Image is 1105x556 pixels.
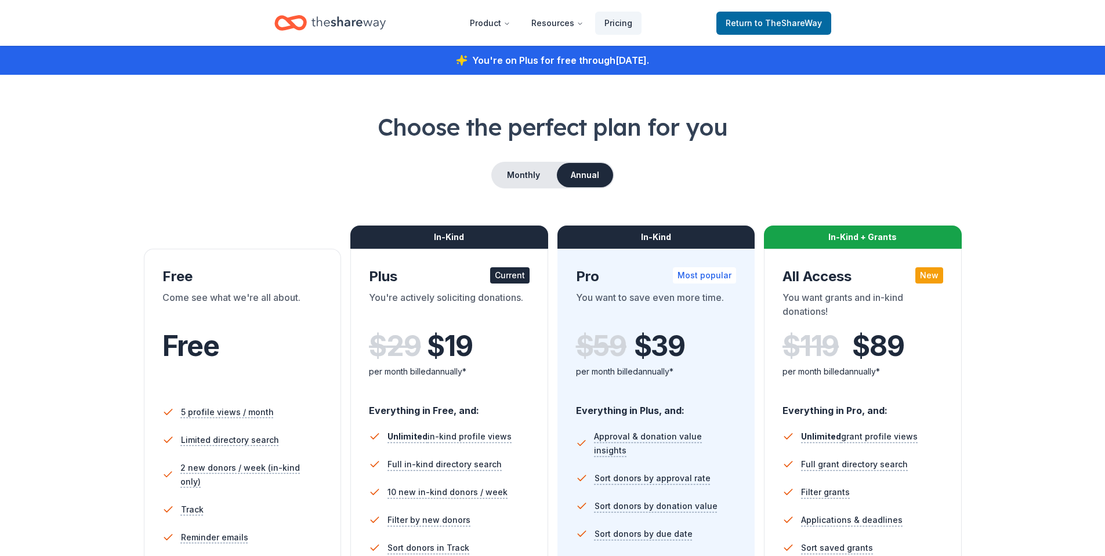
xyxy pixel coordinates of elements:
span: Free [162,329,219,363]
div: Pro [576,267,737,286]
h1: Choose the perfect plan for you [46,111,1059,143]
div: Everything in Free, and: [369,394,530,418]
span: Sort donors in Track [387,541,469,555]
span: Sort donors by due date [595,527,693,541]
span: 10 new in-kind donors / week [387,485,508,499]
div: In-Kind [557,226,755,249]
span: Reminder emails [181,530,248,544]
div: per month billed annually* [576,365,737,379]
button: Resources [522,12,593,35]
a: Returnto TheShareWay [716,12,831,35]
div: You want to save even more time. [576,290,737,323]
span: to TheShareWay [755,18,822,28]
span: Approval & donation value insights [594,430,736,457]
div: per month billed annually* [782,365,943,379]
div: All Access [782,267,943,286]
button: Monthly [492,163,555,187]
div: You want grants and in-kind donations! [782,290,943,323]
div: Current [490,267,530,284]
span: Sort donors by approval rate [595,471,711,485]
span: 2 new donors / week (in-kind only) [180,461,323,489]
span: $ 39 [634,330,685,362]
span: Sort saved grants [801,541,873,555]
span: Limited directory search [181,433,279,447]
span: Return [726,16,822,30]
nav: Main [461,9,642,37]
a: Pricing [595,12,642,35]
span: Unlimited [387,431,427,441]
div: Most popular [673,267,736,284]
span: Full grant directory search [801,457,908,471]
div: per month billed annually* [369,365,530,379]
a: Home [274,9,386,37]
span: Full in-kind directory search [387,457,502,471]
span: 5 profile views / month [181,405,274,419]
span: $ 19 [427,330,472,362]
div: In-Kind [350,226,548,249]
span: grant profile views [801,431,918,441]
span: Filter by new donors [387,513,470,527]
div: Plus [369,267,530,286]
div: You're actively soliciting donations. [369,290,530,323]
span: Filter grants [801,485,850,499]
div: Everything in Plus, and: [576,394,737,418]
span: Unlimited [801,431,841,441]
div: Everything in Pro, and: [782,394,943,418]
div: New [915,267,943,284]
div: In-Kind + Grants [764,226,962,249]
span: Sort donors by donation value [595,499,718,513]
span: Applications & deadlines [801,513,903,527]
span: in-kind profile views [387,431,512,441]
span: Track [181,503,204,517]
div: Come see what we're all about. [162,290,323,323]
button: Annual [557,163,613,187]
button: Product [461,12,520,35]
span: $ 89 [852,330,904,362]
div: Free [162,267,323,286]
